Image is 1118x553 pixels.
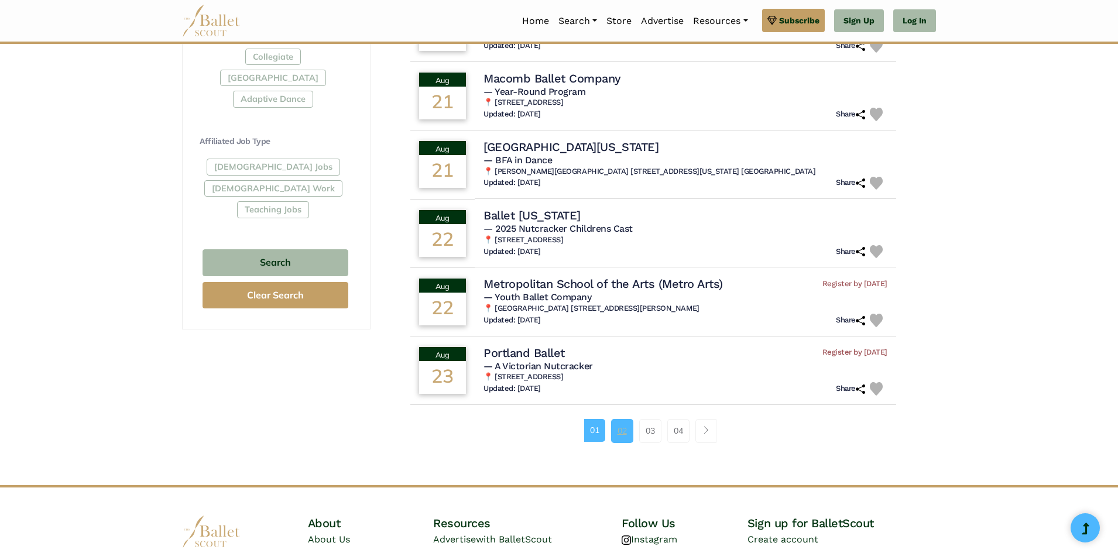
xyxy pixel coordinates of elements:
[836,315,865,325] h6: Share
[419,224,466,257] div: 22
[584,419,605,441] a: 01
[476,534,552,545] span: with BalletScout
[483,360,592,372] span: — A Victorian Nutcracker
[203,282,348,308] button: Clear Search
[483,208,581,223] h4: Ballet [US_STATE]
[483,291,591,303] span: — Youth Ballet Company
[203,249,348,277] button: Search
[893,9,936,33] a: Log In
[483,304,887,314] h6: 📍 [GEOGRAPHIC_DATA] [STREET_ADDRESS][PERSON_NAME]
[308,516,434,531] h4: About
[483,384,541,394] h6: Updated: [DATE]
[611,419,633,442] a: 02
[836,247,865,257] h6: Share
[419,87,466,119] div: 21
[836,109,865,119] h6: Share
[419,141,466,155] div: Aug
[517,9,554,33] a: Home
[483,235,887,245] h6: 📍 [STREET_ADDRESS]
[836,384,865,394] h6: Share
[667,419,690,442] a: 04
[483,345,565,360] h4: Portland Ballet
[822,348,887,358] span: Register by [DATE]
[419,293,466,325] div: 22
[836,41,865,51] h6: Share
[182,516,241,548] img: logo
[622,534,677,545] a: Instagram
[747,534,818,545] a: Create account
[636,9,688,33] a: Advertise
[483,372,887,382] h6: 📍 [STREET_ADDRESS]
[779,14,819,27] span: Subscribe
[622,535,631,545] img: instagram logo
[483,276,723,291] h4: Metropolitan School of the Arts (Metro Arts)
[762,9,825,32] a: Subscribe
[584,419,723,442] nav: Page navigation example
[483,109,541,119] h6: Updated: [DATE]
[419,210,466,224] div: Aug
[483,71,621,86] h4: Macomb Ballet Company
[639,419,661,442] a: 03
[834,9,884,33] a: Sign Up
[419,361,466,394] div: 23
[483,178,541,188] h6: Updated: [DATE]
[419,73,466,87] div: Aug
[308,534,350,545] a: About Us
[622,516,747,531] h4: Follow Us
[200,136,351,147] h4: Affiliated Job Type
[602,9,636,33] a: Store
[483,98,887,108] h6: 📍 [STREET_ADDRESS]
[747,516,936,531] h4: Sign up for BalletScout
[433,516,622,531] h4: Resources
[483,41,541,51] h6: Updated: [DATE]
[822,279,887,289] span: Register by [DATE]
[483,139,659,154] h4: [GEOGRAPHIC_DATA][US_STATE]
[483,167,887,177] h6: 📍 [PERSON_NAME][GEOGRAPHIC_DATA] [STREET_ADDRESS][US_STATE] [GEOGRAPHIC_DATA]
[483,86,585,97] span: — Year-Round Program
[483,315,541,325] h6: Updated: [DATE]
[483,247,541,257] h6: Updated: [DATE]
[483,154,552,166] span: — BFA in Dance
[836,178,865,188] h6: Share
[419,279,466,293] div: Aug
[554,9,602,33] a: Search
[419,347,466,361] div: Aug
[767,14,777,27] img: gem.svg
[483,223,633,234] span: — 2025 Nutcracker Childrens Cast
[433,534,552,545] a: Advertisewith BalletScout
[688,9,752,33] a: Resources
[419,155,466,188] div: 21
